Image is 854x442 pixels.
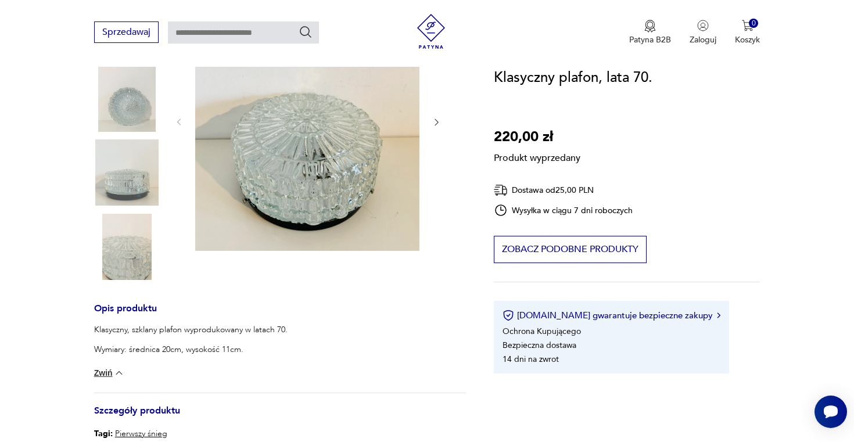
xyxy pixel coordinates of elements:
[94,29,159,37] a: Sprzedawaj
[814,396,847,428] iframe: Smartsupp widget button
[494,67,652,89] h1: Klasyczny plafon, lata 70.
[735,34,760,45] p: Koszyk
[690,20,716,45] button: Zaloguj
[94,428,113,439] b: Tagi:
[299,25,313,39] button: Szukaj
[742,20,753,31] img: Ikona koszyka
[494,148,580,164] p: Produkt wyprzedany
[503,354,559,365] li: 14 dni na zwrot
[494,236,647,263] button: Zobacz podobne produkty
[94,407,466,426] h3: Szczegóły produktu
[629,20,671,45] a: Ikona medaluPatyna B2B
[113,367,125,379] img: chevron down
[629,34,671,45] p: Patyna B2B
[94,21,159,43] button: Sprzedawaj
[749,19,759,28] div: 0
[494,203,633,217] div: Wysyłka w ciągu 7 dni roboczych
[94,305,466,324] h3: Opis produktu
[690,34,716,45] p: Zaloguj
[494,183,633,197] div: Dostawa od 25,00 PLN
[503,326,581,337] li: Ochrona Kupującego
[94,344,288,355] p: Wymiary: średnica 20cm, wysokość 11cm.
[94,324,288,336] p: Klasyczny, szklany plafon wyprodukowany w latach 70.
[629,20,671,45] button: Patyna B2B
[697,20,709,31] img: Ikonka użytkownika
[414,14,448,49] img: Patyna - sklep z meblami i dekoracjami vintage
[735,20,760,45] button: 0Koszyk
[494,183,508,197] img: Ikona dostawy
[503,340,576,351] li: Bezpieczna dostawa
[503,310,514,321] img: Ikona certyfikatu
[503,310,720,321] button: [DOMAIN_NAME] gwarantuje bezpieczne zakupy
[115,428,167,439] a: Pierwszy śnieg
[717,312,720,318] img: Ikona strzałki w prawo
[494,126,580,148] p: 220,00 zł
[94,367,125,379] button: Zwiń
[644,20,656,33] img: Ikona medalu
